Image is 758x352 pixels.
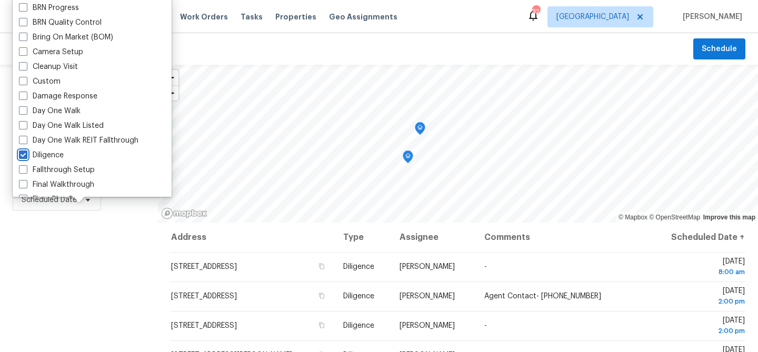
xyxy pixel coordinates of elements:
[656,317,745,336] span: [DATE]
[656,287,745,307] span: [DATE]
[403,150,413,167] div: Map marker
[415,122,425,138] div: Map marker
[400,322,455,329] span: [PERSON_NAME]
[317,320,326,330] button: Copy Address
[484,263,487,270] span: -
[19,194,86,205] label: Floor Plan Scan
[556,12,629,22] span: [GEOGRAPHIC_DATA]
[22,195,77,205] span: Scheduled Date
[703,214,755,221] a: Improve this map
[19,17,102,28] label: BRN Quality Control
[484,322,487,329] span: -
[241,13,263,21] span: Tasks
[19,32,113,43] label: Bring On Market (BOM)
[19,135,138,146] label: Day One Walk REIT Fallthrough
[335,223,391,252] th: Type
[317,291,326,300] button: Copy Address
[171,223,335,252] th: Address
[532,6,540,17] div: 32
[19,76,61,87] label: Custom
[19,120,104,131] label: Day One Walk Listed
[19,165,95,175] label: Fallthrough Setup
[400,263,455,270] span: [PERSON_NAME]
[161,207,207,219] a: Mapbox homepage
[180,12,228,22] span: Work Orders
[19,150,64,160] label: Diligence
[343,322,374,329] span: Diligence
[656,326,745,336] div: 2:00 pm
[656,258,745,277] span: [DATE]
[619,214,647,221] a: Mapbox
[158,65,758,223] canvas: Map
[329,12,397,22] span: Geo Assignments
[693,38,745,60] button: Schedule
[19,179,94,190] label: Final Walkthrough
[19,62,78,72] label: Cleanup Visit
[19,106,81,116] label: Day One Walk
[19,3,79,13] label: BRN Progress
[648,223,745,252] th: Scheduled Date ↑
[19,47,83,57] label: Camera Setup
[391,223,476,252] th: Assignee
[484,293,601,300] span: Agent Contact- [PHONE_NUMBER]
[400,293,455,300] span: [PERSON_NAME]
[19,91,97,102] label: Damage Response
[656,296,745,307] div: 2:00 pm
[171,322,237,329] span: [STREET_ADDRESS]
[702,43,737,56] span: Schedule
[343,263,374,270] span: Diligence
[275,12,316,22] span: Properties
[679,12,742,22] span: [PERSON_NAME]
[171,293,237,300] span: [STREET_ADDRESS]
[656,267,745,277] div: 8:00 am
[343,293,374,300] span: Diligence
[476,223,649,252] th: Comments
[317,262,326,271] button: Copy Address
[171,263,237,270] span: [STREET_ADDRESS]
[649,214,700,221] a: OpenStreetMap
